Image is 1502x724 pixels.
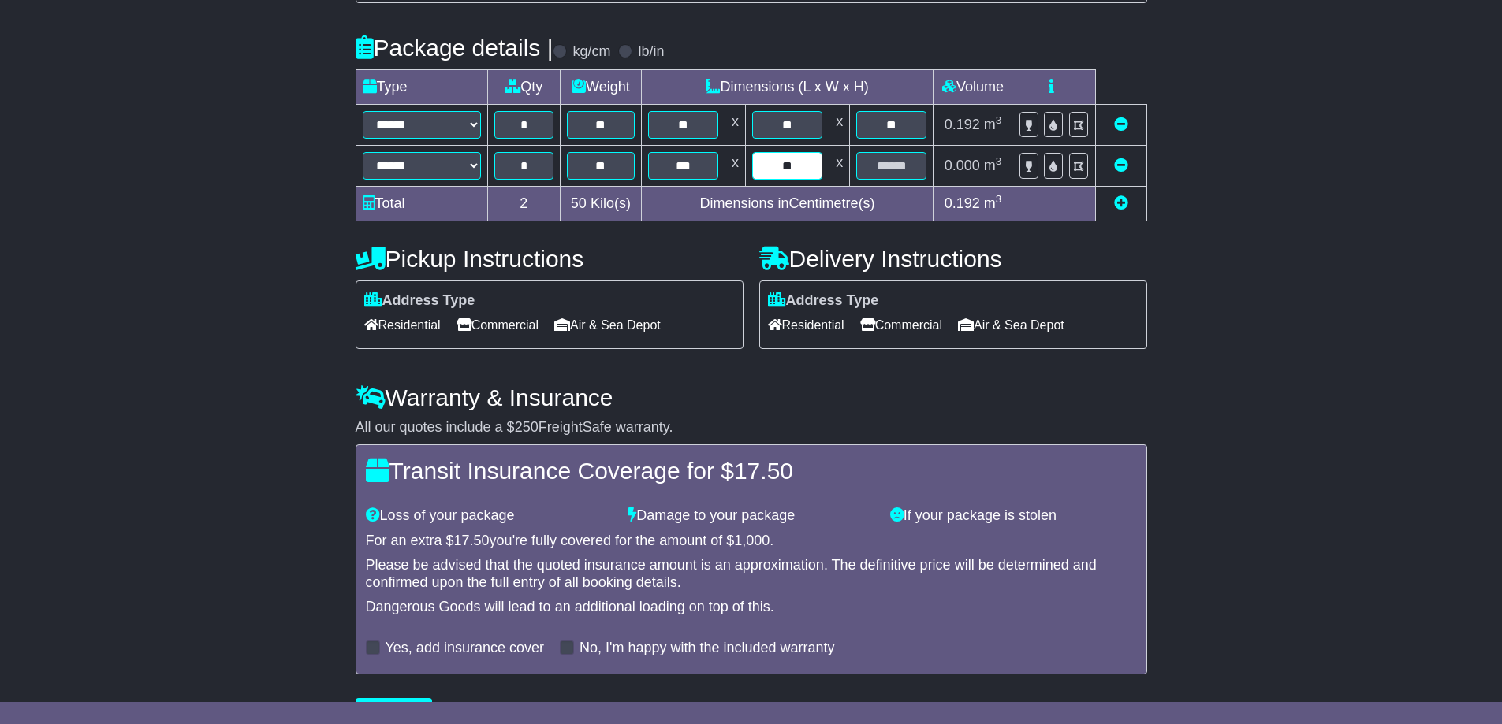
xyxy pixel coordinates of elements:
sup: 3 [996,155,1002,167]
div: For an extra $ you're fully covered for the amount of $ . [366,533,1137,550]
td: Type [356,69,487,104]
a: Remove this item [1114,158,1128,173]
span: Air & Sea Depot [958,313,1064,337]
div: Please be advised that the quoted insurance amount is an approximation. The definitive price will... [366,557,1137,591]
label: Address Type [768,292,879,310]
span: Commercial [457,313,539,337]
td: x [725,145,745,186]
td: x [829,145,850,186]
span: m [984,158,1002,173]
td: x [725,104,745,145]
td: x [829,104,850,145]
td: Weight [561,69,642,104]
span: Residential [768,313,844,337]
span: Residential [364,313,441,337]
span: 17.50 [454,533,490,548]
label: lb/in [638,43,664,61]
span: 17.50 [734,458,793,484]
span: 0.000 [945,158,980,173]
sup: 3 [996,193,1002,205]
h4: Delivery Instructions [759,246,1147,272]
div: Dangerous Goods will lead to an additional loading on top of this. [366,599,1137,616]
td: Dimensions (L x W x H) [641,69,934,104]
span: 50 [571,195,587,211]
label: kg/cm [572,43,610,61]
h4: Package details | [356,35,553,61]
div: All our quotes include a $ FreightSafe warranty. [356,419,1147,436]
label: No, I'm happy with the included warranty [580,640,835,657]
div: If your package is stolen [882,507,1145,525]
h4: Pickup Instructions [356,246,744,272]
div: Damage to your package [620,507,882,525]
span: 1,000 [734,533,770,548]
a: Remove this item [1114,117,1128,132]
span: m [984,117,1002,132]
span: 250 [515,419,539,435]
td: Kilo(s) [561,186,642,221]
span: Air & Sea Depot [554,313,661,337]
h4: Warranty & Insurance [356,384,1147,410]
div: Loss of your package [358,507,621,525]
td: Qty [487,69,561,104]
sup: 3 [996,114,1002,126]
a: Add new item [1114,195,1128,211]
span: 0.192 [945,117,980,132]
span: 0.192 [945,195,980,211]
span: Commercial [860,313,942,337]
td: Dimensions in Centimetre(s) [641,186,934,221]
label: Address Type [364,292,475,310]
span: m [984,195,1002,211]
td: Volume [934,69,1012,104]
td: Total [356,186,487,221]
label: Yes, add insurance cover [386,640,544,657]
td: 2 [487,186,561,221]
h4: Transit Insurance Coverage for $ [366,458,1137,484]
